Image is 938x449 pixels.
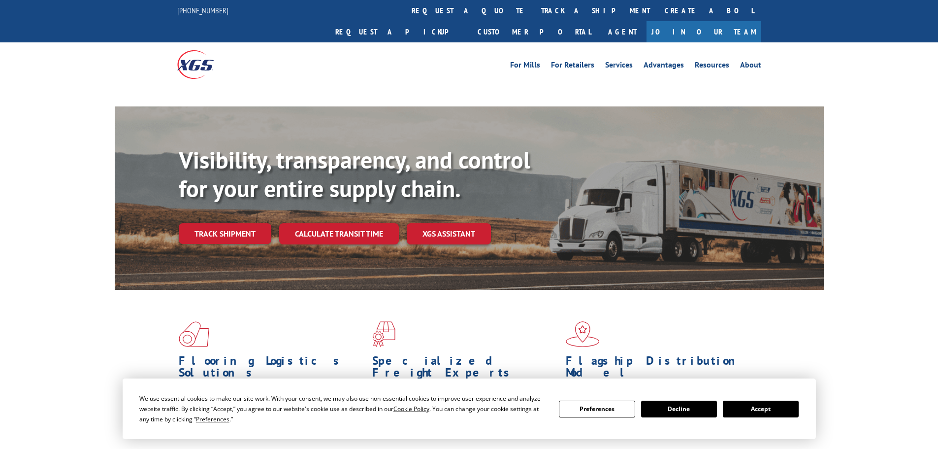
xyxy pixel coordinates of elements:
[510,61,540,72] a: For Mills
[279,223,399,244] a: Calculate transit time
[179,321,209,347] img: xgs-icon-total-supply-chain-intelligence-red
[641,401,717,417] button: Decline
[328,21,470,42] a: Request a pickup
[139,393,547,424] div: We use essential cookies to make our site work. With your consent, we may also use non-essential ...
[559,401,635,417] button: Preferences
[372,355,558,383] h1: Specialized Freight Experts
[123,379,816,439] div: Cookie Consent Prompt
[177,5,228,15] a: [PHONE_NUMBER]
[644,61,684,72] a: Advantages
[566,321,600,347] img: xgs-icon-flagship-distribution-model-red
[566,355,752,383] h1: Flagship Distribution Model
[470,21,598,42] a: Customer Portal
[407,223,491,244] a: XGS ASSISTANT
[695,61,729,72] a: Resources
[647,21,761,42] a: Join Our Team
[179,355,365,383] h1: Flooring Logistics Solutions
[393,405,429,413] span: Cookie Policy
[723,401,799,417] button: Accept
[179,144,530,204] b: Visibility, transparency, and control for your entire supply chain.
[605,61,633,72] a: Services
[598,21,647,42] a: Agent
[740,61,761,72] a: About
[551,61,594,72] a: For Retailers
[196,415,229,423] span: Preferences
[179,223,271,244] a: Track shipment
[372,321,395,347] img: xgs-icon-focused-on-flooring-red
